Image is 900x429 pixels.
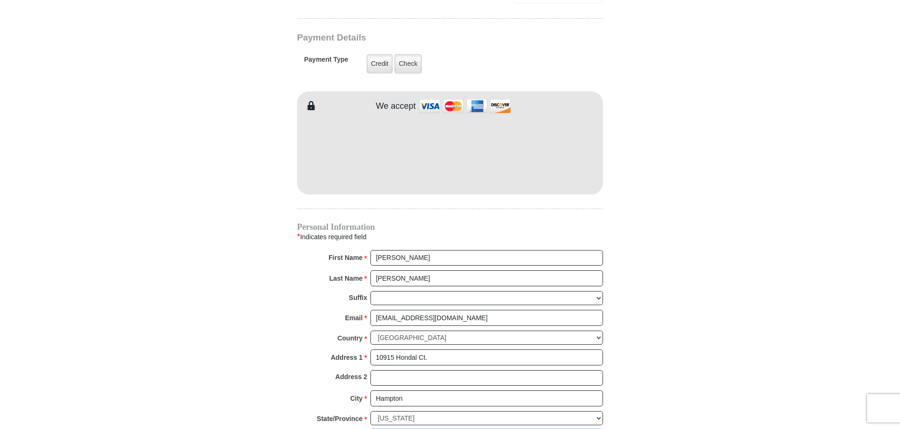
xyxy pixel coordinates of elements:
strong: Address 2 [335,370,367,383]
strong: Country [337,332,363,345]
strong: State/Province [317,412,362,425]
strong: City [350,392,362,405]
label: Check [394,54,422,73]
h3: Payment Details [297,32,537,43]
h4: Personal Information [297,223,603,231]
strong: Suffix [349,291,367,304]
label: Credit [367,54,393,73]
strong: Last Name [329,272,363,285]
img: credit cards accepted [418,96,512,116]
h5: Payment Type [304,56,348,68]
strong: Email [345,311,362,324]
strong: Address 1 [331,351,363,364]
h4: We accept [376,101,416,112]
strong: First Name [329,251,362,264]
div: Indicates required field [297,231,603,243]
